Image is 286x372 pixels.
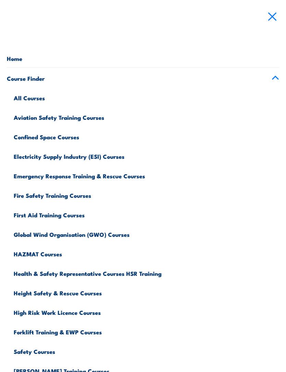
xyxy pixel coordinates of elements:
a: Emergency Response Training & Rescue Courses [14,165,279,185]
a: Global Wind Organisation (GWO) Courses [14,224,279,243]
a: Health & Safety Representative Courses HSR Training [14,263,279,282]
a: Confined Space Courses [14,126,279,146]
a: Home [7,48,279,67]
a: Course Finder [7,68,279,87]
a: Aviation Safety Training Courses [14,107,279,126]
a: Safety Courses [14,341,279,360]
a: First Aid Training Courses [14,204,279,224]
a: HAZMAT Courses [14,243,279,263]
a: Fire Safety Training Courses [14,185,279,204]
a: High Risk Work Licence Courses [14,302,279,321]
a: Height Safety & Rescue Courses [14,282,279,302]
a: All Courses [14,87,279,107]
a: Electricity Supply Industry (ESI) Courses [14,146,279,165]
a: Forklift Training & EWP Courses [14,321,279,341]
